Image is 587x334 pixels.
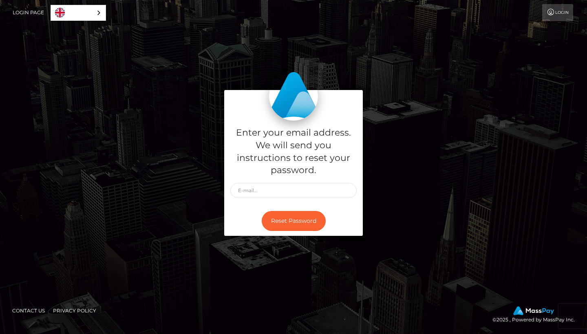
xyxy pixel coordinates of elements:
a: English [51,5,106,20]
a: Login Page [13,4,44,21]
a: Contact Us [9,304,48,317]
img: MassPay Login [269,72,318,121]
a: Login [542,4,573,21]
div: © 2025 , Powered by MassPay Inc. [492,306,581,324]
a: Privacy Policy [50,304,99,317]
img: MassPay [513,306,554,315]
h5: Enter your email address. We will send you instructions to reset your password. [230,127,357,177]
div: Language [51,5,106,21]
button: Reset Password [262,211,326,231]
aside: Language selected: English [51,5,106,21]
input: E-mail... [230,183,357,198]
